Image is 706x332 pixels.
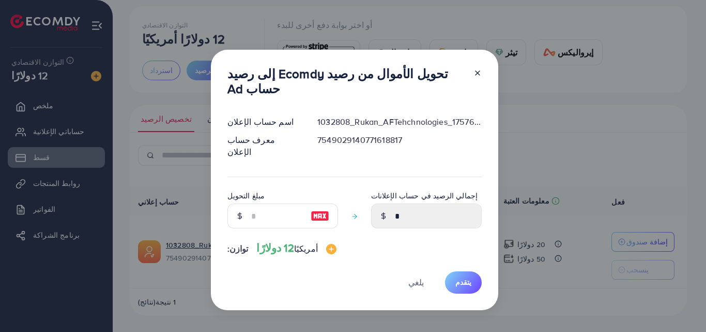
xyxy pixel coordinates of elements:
font: مبلغ التحويل [227,191,265,201]
font: 7549029140771618817 [317,134,402,146]
font: معرف حساب الإعلان [227,134,275,157]
font: إجمالي الرصيد في حساب الإعلانات [371,191,478,201]
button: يلغي [395,271,437,294]
button: يتقدم [445,271,482,294]
font: يتقدم [455,277,471,287]
font: يلغي [408,277,424,288]
font: 1032808_Rukan_AFTehchnologies_1757645354436 [317,116,514,127]
iframe: محادثة [662,285,698,324]
font: تحويل الأموال من رصيد Ecomdy إلى رصيد حساب Ad [227,65,449,97]
img: صورة [311,210,329,222]
font: اسم حساب الإعلان [227,116,294,127]
img: صورة [326,244,336,254]
font: توازن: [227,243,249,254]
font: أمريكيًا [294,243,318,254]
font: 12 دولارًا [256,240,294,255]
